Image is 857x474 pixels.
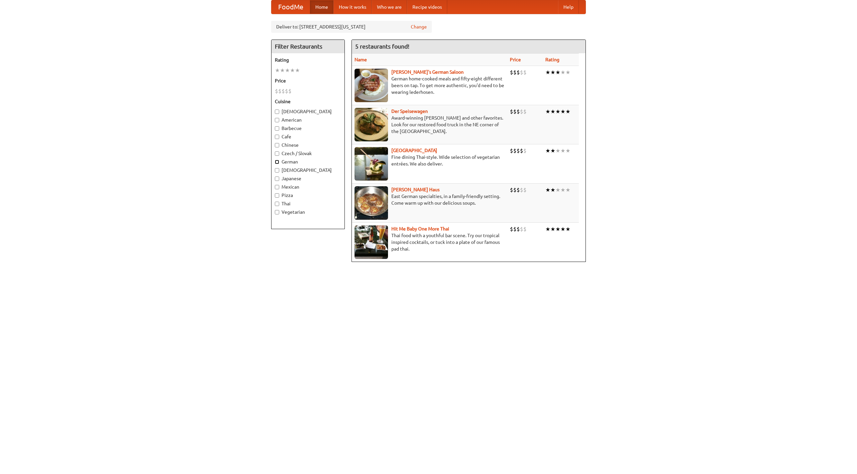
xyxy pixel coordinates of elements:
li: ★ [295,67,300,74]
li: $ [510,186,513,194]
li: ★ [275,67,280,74]
input: Vegetarian [275,210,279,214]
a: [PERSON_NAME]'s German Saloon [391,69,464,75]
li: $ [275,87,278,95]
ng-pluralize: 5 restaurants found! [355,43,409,50]
li: ★ [560,69,565,76]
li: $ [517,147,520,154]
li: $ [520,108,523,115]
a: Who we are [372,0,407,14]
input: American [275,118,279,122]
li: ★ [565,147,570,154]
li: $ [510,225,513,233]
label: Vegetarian [275,209,341,215]
li: ★ [555,225,560,233]
li: ★ [555,147,560,154]
li: ★ [555,69,560,76]
li: $ [517,69,520,76]
a: Price [510,57,521,62]
li: $ [520,69,523,76]
li: ★ [545,186,550,194]
input: Thai [275,202,279,206]
li: $ [285,87,288,95]
li: $ [520,186,523,194]
li: $ [513,186,517,194]
li: $ [513,69,517,76]
label: Cafe [275,133,341,140]
li: $ [510,69,513,76]
li: ★ [550,186,555,194]
li: $ [517,108,520,115]
label: American [275,117,341,123]
input: [DEMOGRAPHIC_DATA] [275,168,279,173]
b: [PERSON_NAME] Haus [391,187,440,192]
li: ★ [565,225,570,233]
li: ★ [290,67,295,74]
li: ★ [565,108,570,115]
a: [GEOGRAPHIC_DATA] [391,148,437,153]
p: East German specialties, in a family-friendly setting. Come warm up with our delicious soups. [355,193,504,206]
li: $ [523,225,527,233]
input: Barbecue [275,126,279,131]
li: ★ [545,147,550,154]
input: Czech / Slovak [275,151,279,156]
input: Japanese [275,177,279,181]
li: ★ [550,69,555,76]
li: ★ [560,108,565,115]
a: Home [310,0,333,14]
li: $ [517,225,520,233]
p: Fine dining Thai-style. Wide selection of vegetarian entrées. We also deliver. [355,154,504,167]
h5: Cuisine [275,98,341,105]
a: Change [411,23,427,30]
img: kohlhaus.jpg [355,186,388,220]
li: $ [513,225,517,233]
li: $ [282,87,285,95]
img: babythai.jpg [355,225,388,259]
li: $ [278,87,282,95]
li: $ [520,147,523,154]
li: ★ [565,69,570,76]
a: Recipe videos [407,0,447,14]
input: [DEMOGRAPHIC_DATA] [275,110,279,114]
li: ★ [550,147,555,154]
li: ★ [545,69,550,76]
img: esthers.jpg [355,69,388,102]
label: Japanese [275,175,341,182]
li: $ [510,108,513,115]
li: $ [523,186,527,194]
li: ★ [560,186,565,194]
label: German [275,158,341,165]
label: Chinese [275,142,341,148]
input: Cafe [275,135,279,139]
li: ★ [550,108,555,115]
a: Hit Me Baby One More Thai [391,226,449,231]
a: How it works [333,0,372,14]
p: Award-winning [PERSON_NAME] and other favorites. Look for our restored food truck in the NE corne... [355,115,504,135]
li: $ [510,147,513,154]
h4: Filter Restaurants [271,40,344,53]
li: ★ [545,225,550,233]
a: Name [355,57,367,62]
li: ★ [555,108,560,115]
h5: Rating [275,57,341,63]
li: ★ [280,67,285,74]
li: ★ [550,225,555,233]
li: $ [523,69,527,76]
label: [DEMOGRAPHIC_DATA] [275,108,341,115]
input: Chinese [275,143,279,147]
li: $ [523,108,527,115]
li: $ [288,87,292,95]
p: German home-cooked meals and fifty-eight different beers on tap. To get more authentic, you'd nee... [355,75,504,95]
img: satay.jpg [355,147,388,181]
li: ★ [285,67,290,74]
label: Thai [275,200,341,207]
label: Czech / Slovak [275,150,341,157]
p: Thai food with a youthful bar scene. Try our tropical inspired cocktails, or tuck into a plate of... [355,232,504,252]
img: speisewagen.jpg [355,108,388,141]
label: Barbecue [275,125,341,132]
li: ★ [545,108,550,115]
a: FoodMe [271,0,310,14]
input: German [275,160,279,164]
